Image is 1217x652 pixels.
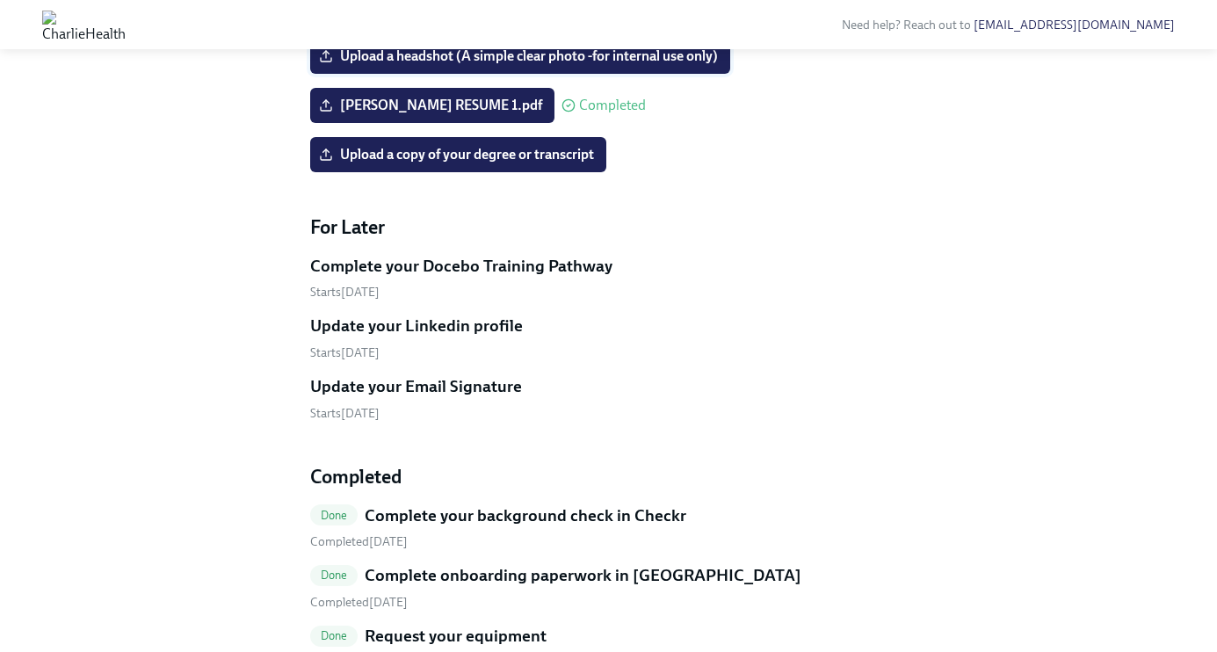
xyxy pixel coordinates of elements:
[310,569,359,582] span: Done
[310,88,554,123] label: [PERSON_NAME] RESUME 1.pdf
[310,255,612,278] h5: Complete your Docebo Training Pathway
[310,464,908,490] h4: Completed
[310,595,408,610] span: Friday, August 22nd 2025, 2:28 pm
[310,406,380,421] span: Starts [DATE]
[310,137,606,172] label: Upload a copy of your degree or transcript
[310,504,908,551] a: DoneComplete your background check in Checkr Completed[DATE]
[310,214,908,241] h4: For Later
[365,625,547,648] h5: Request your equipment
[310,285,380,300] span: Starts [DATE]
[322,97,542,114] span: [PERSON_NAME] RESUME 1.pdf
[579,98,646,112] span: Completed
[365,564,801,587] h5: Complete onboarding paperwork in [GEOGRAPHIC_DATA]
[365,504,686,527] h5: Complete your background check in Checkr
[310,39,730,74] label: Upload a headshot (A simple clear photo -for internal use only)
[310,255,908,301] a: Complete your Docebo Training PathwayStarts[DATE]
[310,375,522,398] h5: Update your Email Signature
[310,375,908,422] a: Update your Email SignatureStarts[DATE]
[310,509,359,522] span: Done
[310,315,523,337] h5: Update your Linkedin profile
[310,534,408,549] span: Completed [DATE]
[310,564,908,611] a: DoneComplete onboarding paperwork in [GEOGRAPHIC_DATA] Completed[DATE]
[974,18,1175,33] a: [EMAIL_ADDRESS][DOMAIN_NAME]
[310,315,908,361] a: Update your Linkedin profileStarts[DATE]
[42,11,126,39] img: CharlieHealth
[322,146,594,163] span: Upload a copy of your degree or transcript
[310,345,380,360] span: Starts [DATE]
[310,629,359,642] span: Done
[842,18,1175,33] span: Need help? Reach out to
[322,47,718,65] span: Upload a headshot (A simple clear photo -for internal use only)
